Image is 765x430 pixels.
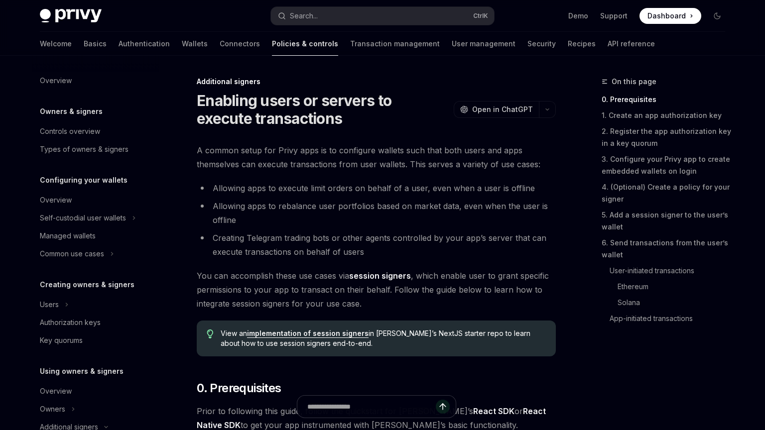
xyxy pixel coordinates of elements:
a: 3. Configure your Privy app to create embedded wallets on login [602,151,733,179]
div: Managed wallets [40,230,96,242]
a: Overview [32,72,159,90]
span: Open in ChatGPT [472,105,533,114]
span: 0. Prerequisites [197,380,281,396]
div: Types of owners & signers [40,143,128,155]
div: Controls overview [40,125,100,137]
h1: Enabling users or servers to execute transactions [197,92,450,127]
span: You can accomplish these use cases via , which enable user to grant specific permissions to your ... [197,269,556,311]
a: Support [600,11,628,21]
a: Demo [568,11,588,21]
div: Common use cases [40,248,104,260]
a: session signers [349,271,411,281]
a: 0. Prerequisites [602,92,733,107]
a: Authentication [119,32,170,56]
a: Ethereum [618,279,733,295]
span: View an in [PERSON_NAME]’s NextJS starter repo to learn about how to use session signers end-to-end. [221,328,546,348]
a: 6. Send transactions from the user’s wallet [602,235,733,263]
a: 2. Register the app authorization key in a key quorum [602,123,733,151]
svg: Tip [207,329,214,338]
a: Managed wallets [32,227,159,245]
a: API reference [608,32,655,56]
a: User management [452,32,515,56]
a: App-initiated transactions [610,311,733,326]
button: Open in ChatGPT [454,101,539,118]
li: Allowing apps to execute limit orders on behalf of a user, even when a user is offline [197,181,556,195]
div: Key quorums [40,334,83,346]
div: Self-custodial user wallets [40,212,126,224]
li: Allowing apps to rebalance user portfolios based on market data, even when the user is offline [197,199,556,227]
a: Welcome [40,32,72,56]
a: Solana [618,295,733,311]
div: Overview [40,194,72,206]
div: Authorization keys [40,317,101,328]
a: Overview [32,191,159,209]
span: Dashboard [647,11,686,21]
a: Dashboard [639,8,701,24]
h5: Creating owners & signers [40,279,134,291]
a: Overview [32,382,159,400]
a: Controls overview [32,122,159,140]
a: Connectors [220,32,260,56]
div: Overview [40,385,72,397]
button: Toggle dark mode [709,8,725,24]
span: On this page [612,76,656,88]
a: Types of owners & signers [32,140,159,158]
h5: Using owners & signers [40,365,124,377]
a: Key quorums [32,331,159,349]
a: Policies & controls [272,32,338,56]
div: Additional signers [197,77,556,87]
button: Search...CtrlK [271,7,494,25]
a: Basics [84,32,107,56]
div: Owners [40,403,65,415]
h5: Owners & signers [40,106,103,117]
a: Wallets [182,32,208,56]
h5: Configuring your wallets [40,174,127,186]
span: Ctrl K [473,12,488,20]
a: 5. Add a session signer to the user’s wallet [602,207,733,235]
a: Transaction management [350,32,440,56]
a: Authorization keys [32,314,159,331]
a: Recipes [568,32,596,56]
a: 4. (Optional) Create a policy for your signer [602,179,733,207]
a: 1. Create an app authorization key [602,107,733,123]
li: Creating Telegram trading bots or other agents controlled by your app’s server that can execute t... [197,231,556,259]
div: Overview [40,75,72,87]
a: User-initiated transactions [610,263,733,279]
button: Send message [436,400,450,414]
img: dark logo [40,9,102,23]
div: Users [40,299,59,311]
a: Security [527,32,556,56]
a: implementation of session signers [247,329,369,338]
span: A common setup for Privy apps is to configure wallets such that both users and apps themselves ca... [197,143,556,171]
div: Search... [290,10,318,22]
